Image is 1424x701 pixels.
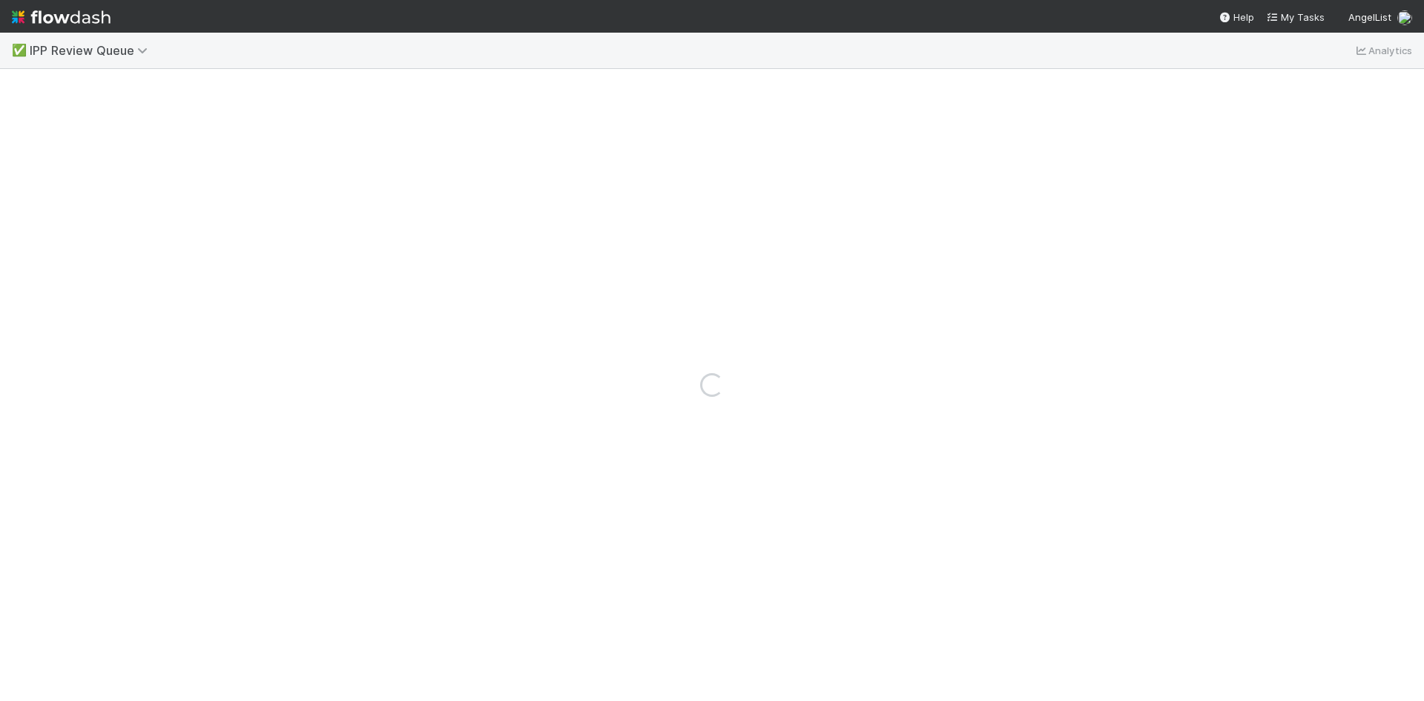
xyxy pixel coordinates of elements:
a: Analytics [1354,42,1412,59]
span: IPP Review Queue [30,43,155,58]
img: avatar_0c8687a4-28be-40e9-aba5-f69283dcd0e7.png [1397,10,1412,25]
span: My Tasks [1266,11,1325,23]
span: AngelList [1348,11,1391,23]
img: logo-inverted-e16ddd16eac7371096b0.svg [12,4,111,30]
div: Help [1219,10,1254,24]
span: ✅ [12,44,27,56]
a: My Tasks [1266,10,1325,24]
